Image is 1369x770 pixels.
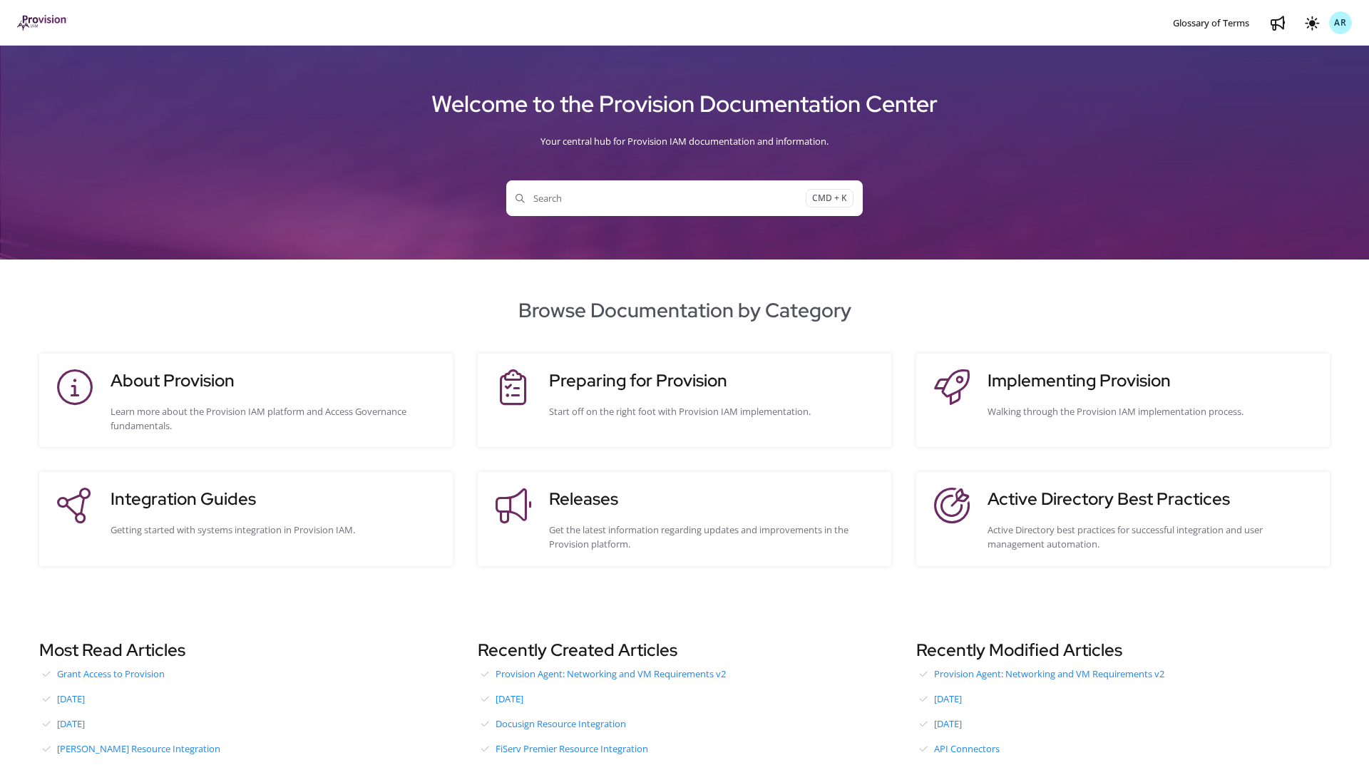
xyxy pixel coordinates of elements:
[492,368,877,433] a: Preparing for ProvisionStart off on the right foot with Provision IAM implementation.
[17,15,68,31] a: Project logo
[478,688,891,709] a: [DATE]
[916,713,1330,734] a: [DATE]
[1266,11,1289,34] a: Whats new
[17,123,1352,159] div: Your central hub for Provision IAM documentation and information.
[478,663,891,684] a: Provision Agent: Networking and VM Requirements v2
[53,368,439,433] a: About ProvisionLearn more about the Provision IAM platform and Access Governance fundamentals.
[916,637,1330,663] h3: Recently Modified Articles
[492,486,877,551] a: ReleasesGet the latest information regarding updates and improvements in the Provision platform.
[988,404,1316,419] div: Walking through the Provision IAM implementation process.
[1301,11,1323,34] button: Theme options
[39,713,453,734] a: [DATE]
[17,295,1352,325] h2: Browse Documentation by Category
[17,15,68,31] img: brand logo
[39,688,453,709] a: [DATE]
[806,189,853,208] span: CMD + K
[111,404,439,433] div: Learn more about the Provision IAM platform and Access Governance fundamentals.
[549,486,877,512] h3: Releases
[930,368,1316,433] a: Implementing ProvisionWalking through the Provision IAM implementation process.
[930,486,1316,551] a: Active Directory Best PracticesActive Directory best practices for successful integration and use...
[549,523,877,551] div: Get the latest information regarding updates and improvements in the Provision platform.
[916,738,1330,759] a: API Connectors
[39,663,453,684] a: Grant Access to Provision
[478,637,891,663] h3: Recently Created Articles
[516,191,806,205] span: Search
[1334,16,1347,30] span: AR
[111,486,439,512] h3: Integration Guides
[17,85,1352,123] h1: Welcome to the Provision Documentation Center
[549,404,877,419] div: Start off on the right foot with Provision IAM implementation.
[111,523,439,537] div: Getting started with systems integration in Provision IAM.
[916,688,1330,709] a: [DATE]
[478,738,891,759] a: FiServ Premier Resource Integration
[988,368,1316,394] h3: Implementing Provision
[39,738,453,759] a: [PERSON_NAME] Resource Integration
[988,523,1316,551] div: Active Directory best practices for successful integration and user management automation.
[53,486,439,551] a: Integration GuidesGetting started with systems integration in Provision IAM.
[478,713,891,734] a: Docusign Resource Integration
[916,663,1330,684] a: Provision Agent: Networking and VM Requirements v2
[111,368,439,394] h3: About Provision
[39,637,453,663] h3: Most Read Articles
[1329,11,1352,34] button: AR
[988,486,1316,512] h3: Active Directory Best Practices
[1173,16,1249,29] span: Glossary of Terms
[506,180,863,216] button: SearchCMD + K
[549,368,877,394] h3: Preparing for Provision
